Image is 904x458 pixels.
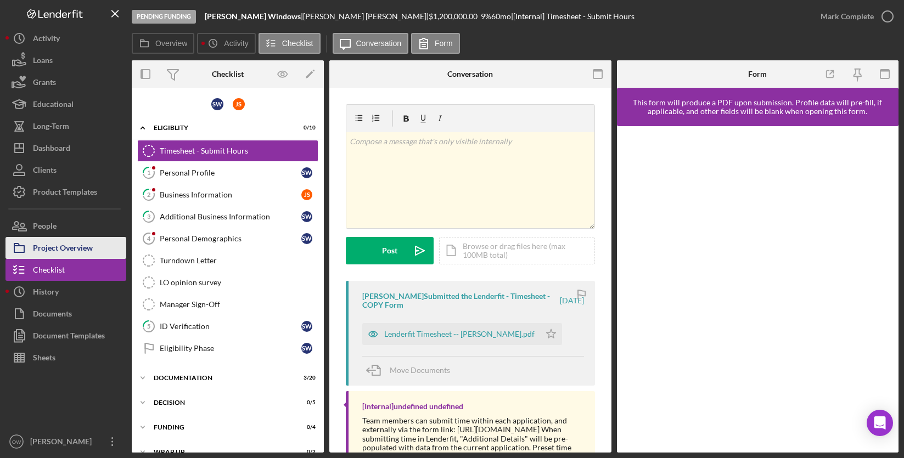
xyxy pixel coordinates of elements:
div: | [Internal] Timesheet - Submit Hours [511,12,635,21]
div: 3 / 20 [296,375,316,381]
div: This form will produce a PDF upon submission. Profile data will pre-fill, if applicable, and othe... [622,98,894,116]
button: Document Templates [5,325,126,347]
div: Documents [33,303,72,327]
div: Checklist [212,70,244,78]
iframe: Lenderfit form [628,137,889,442]
tspan: 2 [147,191,150,198]
b: [PERSON_NAME] Windows [205,12,301,21]
tspan: 3 [147,213,150,220]
button: Sheets [5,347,126,369]
div: 60 mo [491,12,511,21]
label: Conversation [356,39,402,48]
div: Personal Demographics [160,234,301,243]
div: Turndown Letter [160,256,318,265]
div: Form [748,70,767,78]
tspan: 1 [147,169,150,176]
div: Eligiblity [154,125,288,131]
span: Move Documents [390,365,450,375]
div: [PERSON_NAME] Submitted the Lenderfit - Timesheet - COPY Form [362,292,558,309]
div: Document Templates [33,325,105,349]
div: $1,200,000.00 [429,12,481,21]
div: S W [301,233,312,244]
div: Sheets [33,347,55,371]
label: Overview [155,39,187,48]
div: Wrap up [154,449,288,455]
div: LO opinion survey [160,278,318,287]
div: 0 / 2 [296,449,316,455]
a: Timesheet - Submit Hours [137,140,318,162]
div: Manager Sign-Off [160,300,318,309]
a: Turndown Letter [137,250,318,272]
a: 2Business InformationJS [137,184,318,206]
div: 0 / 10 [296,125,316,131]
a: LO opinion survey [137,272,318,293]
div: 0 / 4 [296,424,316,431]
div: ID Verification [160,322,301,331]
time: 2025-02-03 16:17 [560,296,584,305]
tspan: 4 [147,235,151,242]
div: Mark Complete [821,5,874,27]
a: 4Personal DemographicsSW [137,228,318,250]
button: Mark Complete [810,5,899,27]
div: S W [211,98,223,110]
div: | [205,12,303,21]
label: Checklist [282,39,313,48]
button: Overview [132,33,194,54]
div: Open Intercom Messenger [867,410,893,436]
div: J S [233,98,245,110]
button: Documents [5,303,126,325]
div: S W [301,321,312,332]
div: [PERSON_NAME] [27,431,99,455]
label: Activity [224,39,248,48]
div: Timesheet - Submit Hours [160,146,318,155]
a: 3Additional Business InformationSW [137,206,318,228]
text: OW [12,439,21,445]
button: Form [411,33,460,54]
button: Checklist [259,33,321,54]
button: Post [346,237,434,264]
button: Move Documents [362,357,461,384]
div: Post [382,237,397,264]
div: [Internal] undefined undefined [362,402,463,411]
button: Activity [197,33,255,54]
label: Form [435,39,453,48]
div: 0 / 5 [296,399,316,406]
div: Documentation [154,375,288,381]
a: Manager Sign-Off [137,293,318,315]
div: Lenderfit Timesheet -- [PERSON_NAME].pdf [384,330,535,338]
tspan: 5 [147,323,150,330]
div: 9 % [481,12,491,21]
div: S W [301,167,312,178]
div: S W [301,211,312,222]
